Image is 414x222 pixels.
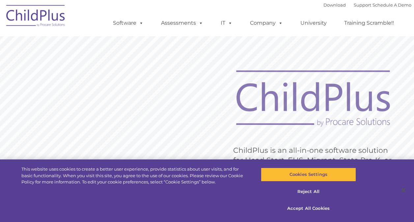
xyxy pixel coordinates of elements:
a: Download [323,2,346,8]
font: | [323,2,411,8]
a: Assessments [154,16,210,30]
a: Support [354,2,371,8]
a: Software [106,16,150,30]
button: Reject All [261,185,356,199]
button: Cookies Settings [261,168,356,181]
rs-layer: ChildPlus is an all-in-one software solution for Head Start, EHS, Migrant, State Pre-K, or other ... [233,146,397,215]
a: IT [214,16,239,30]
button: Accept All Cookies [261,202,356,215]
button: Close [396,183,411,197]
div: This website uses cookies to create a better user experience, provide statistics about user visit... [21,166,248,185]
img: ChildPlus by Procare Solutions [3,0,69,33]
a: Schedule A Demo [373,2,411,8]
a: Training Scramble!! [338,16,400,30]
a: University [294,16,333,30]
a: Company [243,16,290,30]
